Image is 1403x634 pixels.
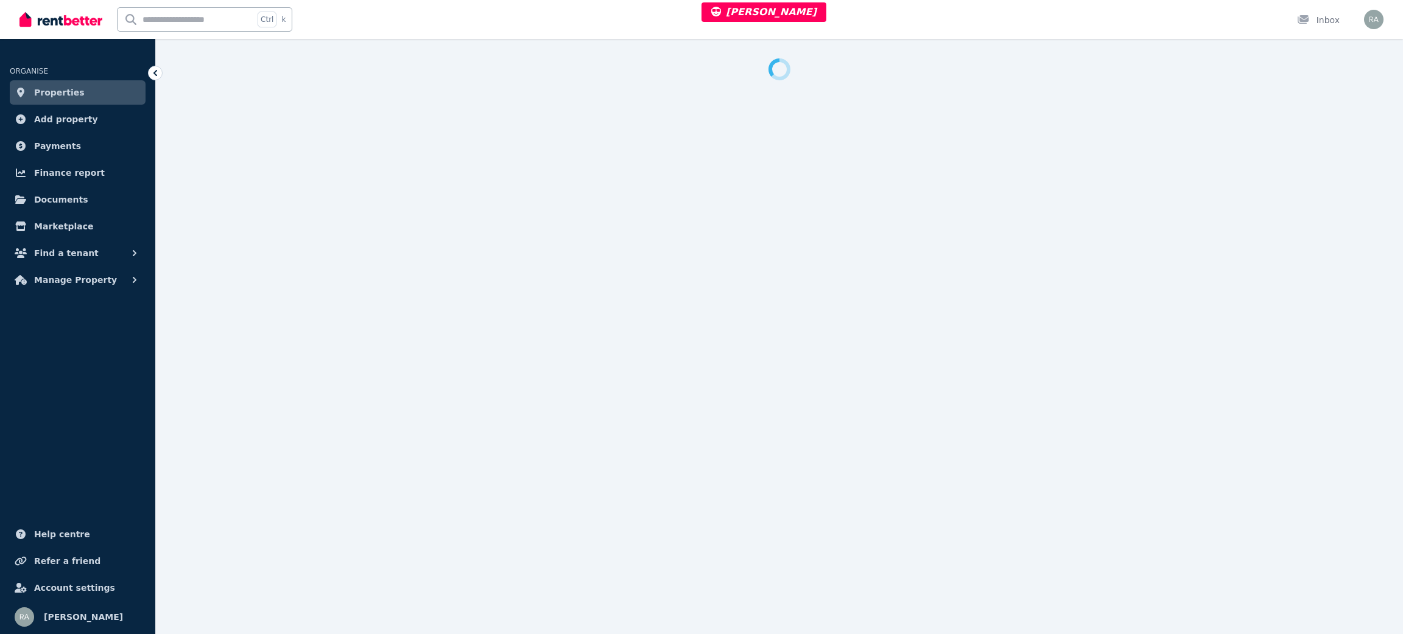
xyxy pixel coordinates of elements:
[10,268,146,292] button: Manage Property
[10,107,146,131] a: Add property
[711,6,817,18] span: [PERSON_NAME]
[34,165,105,180] span: Finance report
[10,549,146,573] a: Refer a friend
[10,161,146,185] a: Finance report
[34,580,115,595] span: Account settings
[258,12,276,27] span: Ctrl
[34,192,88,207] span: Documents
[10,214,146,239] a: Marketplace
[34,139,81,153] span: Payments
[34,246,99,260] span: Find a tenant
[10,134,146,158] a: Payments
[10,187,146,212] a: Documents
[44,610,123,624] span: [PERSON_NAME]
[1364,10,1384,29] img: Rochelle Alvarez
[34,85,85,100] span: Properties
[34,273,117,287] span: Manage Property
[10,67,48,75] span: ORGANISE
[19,10,102,29] img: RentBetter
[34,554,100,568] span: Refer a friend
[1297,14,1340,26] div: Inbox
[10,522,146,546] a: Help centre
[10,576,146,600] a: Account settings
[281,15,286,24] span: k
[15,607,34,627] img: Rochelle Alvarez
[10,80,146,105] a: Properties
[34,527,90,542] span: Help centre
[34,112,98,127] span: Add property
[10,241,146,265] button: Find a tenant
[34,219,93,234] span: Marketplace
